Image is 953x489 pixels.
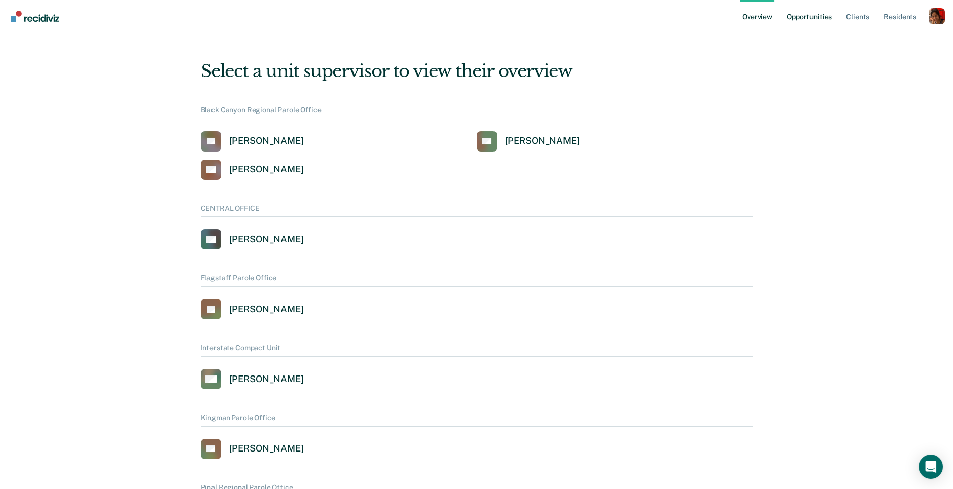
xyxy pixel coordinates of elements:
[11,11,59,22] img: Recidiviz
[201,204,753,217] div: CENTRAL OFFICE
[477,131,580,152] a: [PERSON_NAME]
[201,369,304,389] a: [PERSON_NAME]
[201,61,753,82] div: Select a unit supervisor to view their overview
[201,413,753,427] div: Kingman Parole Office
[201,274,753,287] div: Flagstaff Parole Office
[229,443,304,455] div: [PERSON_NAME]
[201,131,304,152] a: [PERSON_NAME]
[201,439,304,459] a: [PERSON_NAME]
[201,106,753,119] div: Black Canyon Regional Parole Office
[229,135,304,147] div: [PERSON_NAME]
[201,299,304,319] a: [PERSON_NAME]
[201,160,304,180] a: [PERSON_NAME]
[229,373,304,385] div: [PERSON_NAME]
[229,164,304,175] div: [PERSON_NAME]
[929,8,945,24] button: Profile dropdown button
[919,455,943,479] div: Open Intercom Messenger
[201,344,753,357] div: Interstate Compact Unit
[505,135,580,147] div: [PERSON_NAME]
[229,234,304,245] div: [PERSON_NAME]
[229,304,304,315] div: [PERSON_NAME]
[201,229,304,249] a: [PERSON_NAME]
